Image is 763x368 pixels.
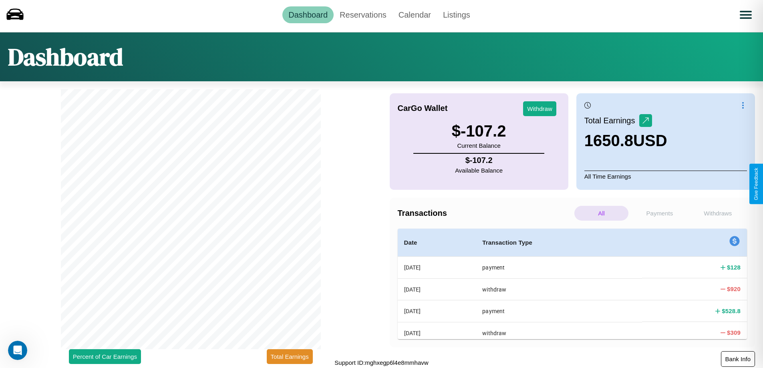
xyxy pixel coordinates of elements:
[398,278,476,300] th: [DATE]
[722,307,741,315] h4: $ 528.8
[452,140,506,151] p: Current Balance
[8,40,123,73] h1: Dashboard
[69,349,141,364] button: Percent of Car Earnings
[476,322,642,344] th: withdraw
[334,6,393,23] a: Reservations
[584,113,639,128] p: Total Earnings
[398,322,476,344] th: [DATE]
[398,209,572,218] h4: Transactions
[267,349,313,364] button: Total Earnings
[523,101,556,116] button: Withdraw
[482,238,636,247] h4: Transaction Type
[584,132,667,150] h3: 1650.8 USD
[404,238,470,247] h4: Date
[735,4,757,26] button: Open menu
[398,300,476,322] th: [DATE]
[476,300,642,322] th: payment
[8,341,27,360] iframe: Intercom live chat
[398,104,448,113] h4: CarGo Wallet
[691,206,745,221] p: Withdraws
[632,206,686,221] p: Payments
[393,6,437,23] a: Calendar
[334,357,428,368] p: Support ID: mghxegp6l4e8mmhavw
[455,165,503,176] p: Available Balance
[476,257,642,279] th: payment
[398,257,476,279] th: [DATE]
[727,328,741,337] h4: $ 309
[455,156,503,165] h4: $ -107.2
[574,206,628,221] p: All
[721,351,755,367] button: Bank Info
[584,171,747,182] p: All Time Earnings
[727,285,741,293] h4: $ 920
[476,278,642,300] th: withdraw
[452,122,506,140] h3: $ -107.2
[753,168,759,200] div: Give Feedback
[727,263,741,271] h4: $ 128
[437,6,476,23] a: Listings
[282,6,334,23] a: Dashboard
